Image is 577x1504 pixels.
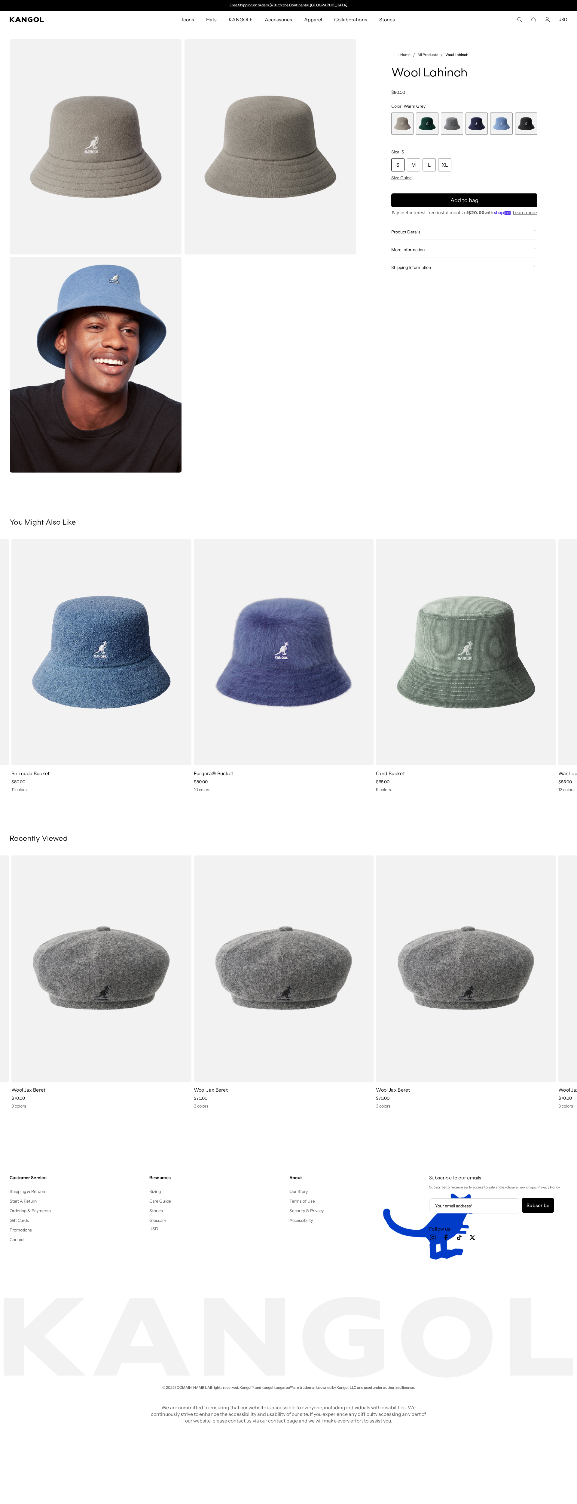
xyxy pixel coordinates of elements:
a: Care Guide [149,1198,171,1204]
span: Icons [182,11,194,28]
img: Bermuda Bucket [11,539,191,766]
div: 9 colors [376,787,556,792]
a: Wool Lahinch [445,53,468,57]
img: Cord Bucket [376,539,556,766]
label: Deep Emerald [416,112,438,135]
button: USD [149,1226,158,1231]
a: Accessibility [289,1218,313,1223]
a: Furgora® Bucket [194,770,234,776]
a: Terms of Use [289,1198,315,1204]
label: Flannel [441,112,463,135]
a: Promotions [10,1227,32,1233]
div: 1 of 2 [227,3,350,8]
slideshow-component: Announcement bar [227,3,350,8]
div: 3 colors [376,1103,556,1109]
a: Gift Cards [10,1218,29,1223]
span: $70.00 [558,1096,572,1101]
div: 6 of 6 [515,112,537,135]
label: Black [515,112,537,135]
label: Warm Grey [391,112,414,135]
div: 4 of 6 [466,112,488,135]
a: Collaborations [328,11,373,28]
div: 5 of 6 [490,112,512,135]
button: Add to bag [391,193,537,207]
img: color-warm-grey [184,39,356,254]
h1: Wool Lahinch [391,67,537,80]
span: Home [399,53,411,57]
img: Wool Jax Beret [11,855,191,1082]
h4: About [289,1175,424,1180]
a: Bermuda Bucket [11,770,50,776]
h3: Recently Viewed [10,834,567,843]
div: 3 colors [11,1103,191,1109]
a: Accessories [259,11,298,28]
div: S [391,158,405,171]
span: Hats [206,11,217,28]
div: 1 of 1 [374,855,556,1109]
div: Announcement [227,3,350,8]
div: 3 colors [194,1103,374,1109]
div: M [407,158,420,171]
img: color-warm-grey [10,39,182,254]
h3: Follow us [429,1225,567,1232]
span: $80.00 [391,90,405,95]
nav: breadcrumbs [391,51,537,58]
div: 1 of 1 [191,855,374,1109]
a: Contact [10,1237,25,1242]
a: Free Shipping on orders $79+ to the Continental [GEOGRAPHIC_DATA] [230,3,348,7]
div: L [423,158,436,171]
span: Product Details [391,229,530,235]
div: 3 of 5 [374,539,556,793]
img: Wool Jax Beret [376,855,556,1082]
span: Size Guide [391,175,412,180]
a: Kangol [10,17,121,22]
span: $55.00 [558,779,572,784]
span: Color [391,103,401,109]
p: Subscribe to receive early access to sale and exclusive new drops. Privacy Policy [429,1184,567,1191]
a: Our Story [289,1189,308,1194]
div: 2 of 5 [191,539,374,793]
a: Wool Jax Beret [376,1087,410,1093]
div: 1 of 5 [9,539,191,793]
span: KANGOLF [229,11,252,28]
img: Wool Jax Beret [194,855,374,1082]
a: All Products [417,53,438,57]
span: Accessories [265,11,292,28]
h4: Customer Service [10,1175,145,1180]
summary: Search here [517,17,522,22]
span: $70.00 [194,1096,207,1101]
span: $70.00 [376,1096,389,1101]
img: denim-blue [10,257,182,472]
span: Apparel [304,11,322,28]
button: Subscribe [522,1198,554,1213]
span: $70.00 [11,1096,25,1101]
div: 10 colors [194,787,374,792]
a: Glossary [149,1218,166,1223]
span: $80.00 [11,779,25,784]
a: Wool Jax Beret [194,1087,228,1093]
a: Ordering & Payments [10,1208,51,1213]
a: Apparel [298,11,328,28]
span: Shipping Information [391,265,530,270]
img: Furgora® Bucket [194,539,374,766]
a: Security & Privacy [289,1208,324,1213]
a: Icons [176,11,200,28]
a: Shipping & Returns [10,1189,47,1194]
a: Hats [200,11,223,28]
h4: Subscribe to our emails [429,1175,567,1182]
a: Stories [373,11,401,28]
span: $65.00 [376,779,389,784]
span: Collaborations [334,11,367,28]
span: More Information [391,247,530,252]
a: Account [545,17,550,22]
a: Start A Return [10,1198,37,1204]
a: KANGOLF [223,11,258,28]
button: USD [558,17,567,22]
span: Stories [379,11,395,28]
span: Size [391,149,399,155]
button: Cart [531,17,536,22]
div: XL [438,158,451,171]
